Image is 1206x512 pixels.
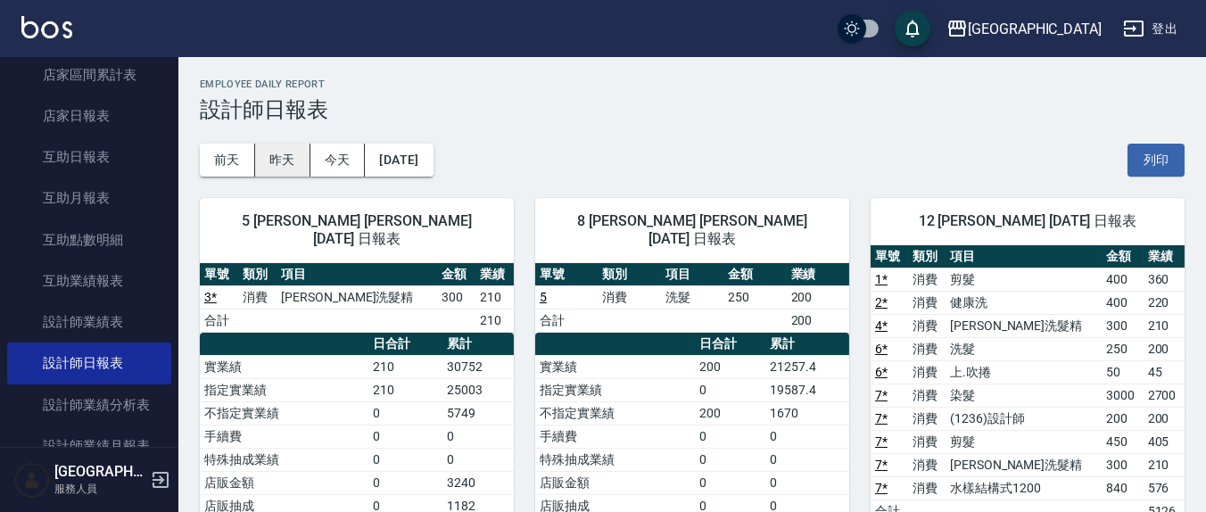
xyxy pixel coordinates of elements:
[535,355,695,378] td: 實業績
[221,212,492,248] span: 5 [PERSON_NAME] [PERSON_NAME] [DATE] 日報表
[661,285,723,309] td: 洗髮
[908,384,946,407] td: 消費
[908,453,946,476] td: 消費
[1144,407,1185,430] td: 200
[1102,337,1143,360] td: 250
[946,268,1102,291] td: 剪髮
[908,337,946,360] td: 消費
[1144,360,1185,384] td: 45
[200,401,368,425] td: 不指定實業績
[200,78,1185,90] h2: Employee Daily Report
[765,448,849,471] td: 0
[14,462,50,498] img: Person
[535,401,695,425] td: 不指定實業績
[908,314,946,337] td: 消費
[277,285,437,309] td: [PERSON_NAME]洗髮精
[7,178,171,219] a: 互助月報表
[1144,314,1185,337] td: 210
[946,407,1102,430] td: (1236)設計師
[695,333,765,356] th: 日合計
[365,144,433,177] button: [DATE]
[946,291,1102,314] td: 健康洗
[1102,430,1143,453] td: 450
[442,471,514,494] td: 3240
[54,463,145,481] h5: [GEOGRAPHIC_DATA]
[200,263,514,333] table: a dense table
[946,384,1102,407] td: 染髮
[695,448,765,471] td: 0
[7,384,171,425] a: 設計師業績分析表
[535,448,695,471] td: 特殊抽成業績
[695,401,765,425] td: 200
[946,453,1102,476] td: [PERSON_NAME]洗髮精
[908,291,946,314] td: 消費
[946,314,1102,337] td: [PERSON_NAME]洗髮精
[54,481,145,497] p: 服務人員
[368,333,442,356] th: 日合計
[535,263,598,286] th: 單號
[1144,245,1185,268] th: 業績
[7,95,171,136] a: 店家日報表
[1102,384,1143,407] td: 3000
[277,263,437,286] th: 項目
[7,425,171,467] a: 設計師業績月報表
[895,11,930,46] button: save
[1102,476,1143,500] td: 840
[200,378,368,401] td: 指定實業績
[7,54,171,95] a: 店家區間累計表
[1144,337,1185,360] td: 200
[765,333,849,356] th: 累計
[1116,12,1185,45] button: 登出
[200,309,238,332] td: 合計
[787,309,849,332] td: 200
[1144,268,1185,291] td: 360
[871,245,908,268] th: 單號
[1102,268,1143,291] td: 400
[946,360,1102,384] td: 上.吹捲
[310,144,366,177] button: 今天
[946,476,1102,500] td: 水樣結構式1200
[1102,314,1143,337] td: 300
[908,407,946,430] td: 消費
[7,301,171,343] a: 設計師業績表
[1102,360,1143,384] td: 50
[765,378,849,401] td: 19587.4
[200,355,368,378] td: 實業績
[200,144,255,177] button: 前天
[1102,245,1143,268] th: 金額
[1102,407,1143,430] td: 200
[1144,430,1185,453] td: 405
[695,378,765,401] td: 0
[661,263,723,286] th: 項目
[238,263,277,286] th: 類別
[7,219,171,260] a: 互助點數明細
[695,471,765,494] td: 0
[765,471,849,494] td: 0
[540,290,547,304] a: 5
[442,448,514,471] td: 0
[368,355,442,378] td: 210
[535,378,695,401] td: 指定實業績
[1102,453,1143,476] td: 300
[7,343,171,384] a: 設計師日報表
[908,245,946,268] th: 類別
[535,471,695,494] td: 店販金額
[368,378,442,401] td: 210
[535,263,849,333] table: a dense table
[535,309,598,332] td: 合計
[1144,476,1185,500] td: 576
[7,260,171,301] a: 互助業績報表
[557,212,828,248] span: 8 [PERSON_NAME] [PERSON_NAME] [DATE] 日報表
[200,471,368,494] td: 店販金額
[908,476,946,500] td: 消費
[723,285,786,309] td: 250
[200,97,1185,122] h3: 設計師日報表
[1128,144,1185,177] button: 列印
[787,285,849,309] td: 200
[21,16,72,38] img: Logo
[442,355,514,378] td: 30752
[946,337,1102,360] td: 洗髮
[598,263,660,286] th: 類別
[695,425,765,448] td: 0
[968,18,1102,40] div: [GEOGRAPHIC_DATA]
